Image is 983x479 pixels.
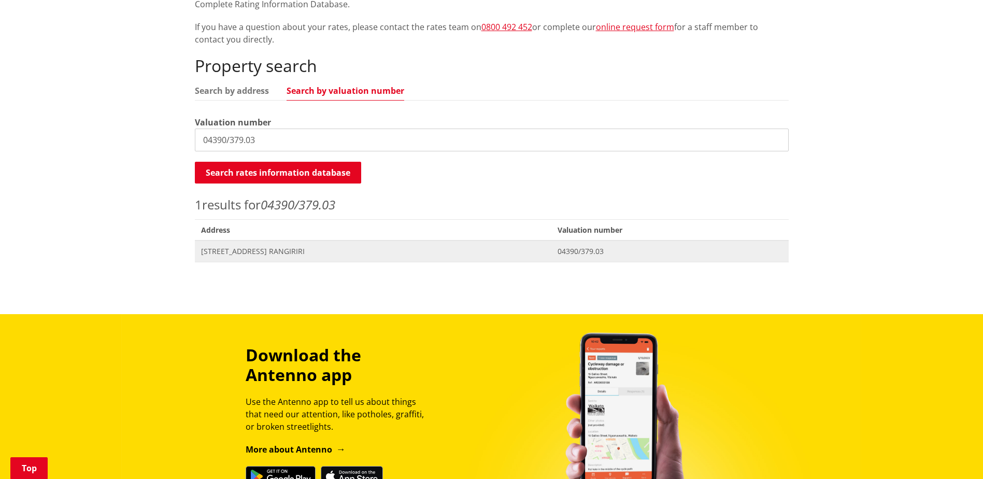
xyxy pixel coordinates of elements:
[195,129,789,151] input: e.g. 03920/020.01A
[287,87,404,95] a: Search by valuation number
[195,241,789,262] a: [STREET_ADDRESS] RANGIRIRI 04390/379.03
[246,345,433,385] h3: Download the Antenno app
[246,444,346,455] a: More about Antenno
[10,457,48,479] a: Top
[195,196,202,213] span: 1
[195,116,271,129] label: Valuation number
[195,219,551,241] span: Address
[201,246,545,257] span: [STREET_ADDRESS] RANGIRIRI
[551,219,789,241] span: Valuation number
[195,195,789,214] p: results for
[481,21,532,33] a: 0800 492 452
[195,56,789,76] h2: Property search
[246,396,433,433] p: Use the Antenno app to tell us about things that need our attention, like potholes, graffiti, or ...
[596,21,674,33] a: online request form
[195,87,269,95] a: Search by address
[261,196,335,213] em: 04390/379.03
[195,21,789,46] p: If you have a question about your rates, please contact the rates team on or complete our for a s...
[935,435,973,473] iframe: Messenger Launcher
[195,162,361,184] button: Search rates information database
[558,246,782,257] span: 04390/379.03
